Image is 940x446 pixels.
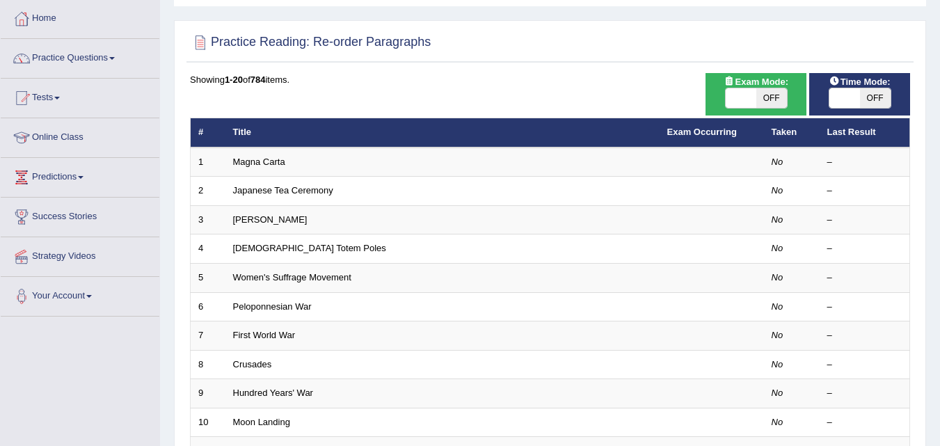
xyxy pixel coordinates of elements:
[190,73,910,86] div: Showing of items.
[827,329,902,342] div: –
[756,88,787,108] span: OFF
[764,118,820,148] th: Taken
[233,417,290,427] a: Moon Landing
[190,32,431,53] h2: Practice Reading: Re-order Paragraphs
[191,177,225,206] td: 2
[233,359,272,369] a: Crusades
[1,237,159,272] a: Strategy Videos
[1,158,159,193] a: Predictions
[772,157,783,167] em: No
[191,321,225,351] td: 7
[827,358,902,372] div: –
[233,301,312,312] a: Peloponnesian War
[233,388,313,398] a: Hundred Years' War
[827,387,902,400] div: –
[1,79,159,113] a: Tests
[827,416,902,429] div: –
[191,234,225,264] td: 4
[250,74,266,85] b: 784
[772,388,783,398] em: No
[191,379,225,408] td: 9
[191,148,225,177] td: 1
[827,214,902,227] div: –
[772,214,783,225] em: No
[824,74,896,89] span: Time Mode:
[225,118,660,148] th: Title
[1,198,159,232] a: Success Stories
[827,156,902,169] div: –
[233,243,386,253] a: [DEMOGRAPHIC_DATA] Totem Poles
[706,73,806,116] div: Show exams occurring in exams
[820,118,910,148] th: Last Result
[772,243,783,253] em: No
[827,184,902,198] div: –
[772,359,783,369] em: No
[1,118,159,153] a: Online Class
[191,118,225,148] th: #
[191,292,225,321] td: 6
[772,330,783,340] em: No
[233,185,333,196] a: Japanese Tea Ceremony
[191,350,225,379] td: 8
[718,74,793,89] span: Exam Mode:
[233,214,308,225] a: [PERSON_NAME]
[772,417,783,427] em: No
[233,330,296,340] a: First World War
[827,301,902,314] div: –
[191,408,225,437] td: 10
[225,74,243,85] b: 1-20
[191,205,225,234] td: 3
[233,272,351,282] a: Women's Suffrage Movement
[1,277,159,312] a: Your Account
[772,272,783,282] em: No
[772,301,783,312] em: No
[1,39,159,74] a: Practice Questions
[191,264,225,293] td: 5
[772,185,783,196] em: No
[860,88,891,108] span: OFF
[827,271,902,285] div: –
[827,242,902,255] div: –
[667,127,737,137] a: Exam Occurring
[233,157,285,167] a: Magna Carta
